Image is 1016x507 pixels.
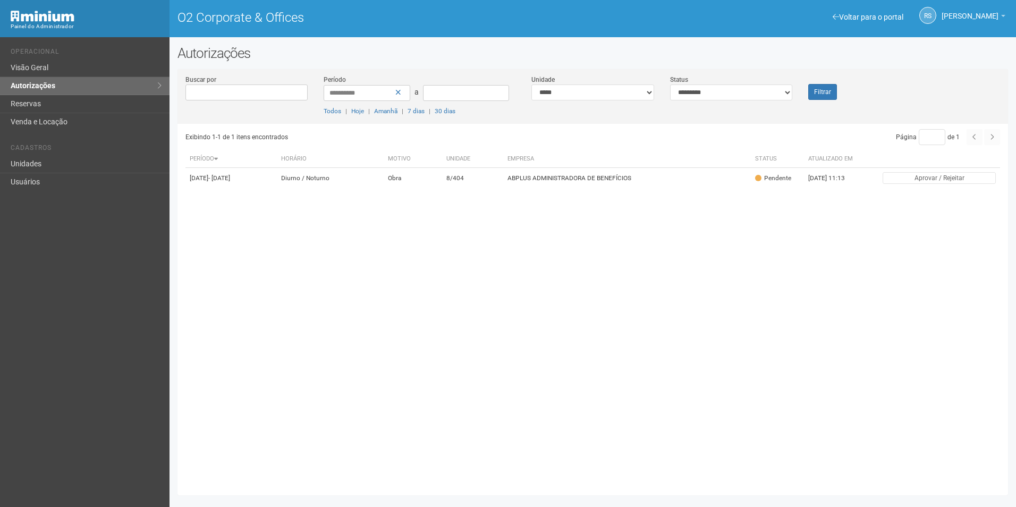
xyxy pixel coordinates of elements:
[408,107,425,115] a: 7 dias
[414,88,419,96] span: a
[804,168,862,189] td: [DATE] 11:13
[942,2,998,20] span: Rayssa Soares Ribeiro
[804,150,862,168] th: Atualizado em
[402,107,403,115] span: |
[345,107,347,115] span: |
[808,84,837,100] button: Filtrar
[384,150,443,168] th: Motivo
[324,75,346,84] label: Período
[442,168,503,189] td: 8/404
[503,150,751,168] th: Empresa
[324,107,341,115] a: Todos
[177,11,585,24] h1: O2 Corporate & Offices
[208,174,230,182] span: - [DATE]
[277,168,384,189] td: Diurno / Noturno
[919,7,936,24] a: RS
[883,172,996,184] button: Aprovar / Rejeitar
[896,133,960,141] span: Página de 1
[755,174,791,183] div: Pendente
[429,107,430,115] span: |
[185,150,277,168] th: Período
[368,107,370,115] span: |
[11,22,162,31] div: Painel do Administrador
[11,48,162,59] li: Operacional
[374,107,397,115] a: Amanhã
[531,75,555,84] label: Unidade
[11,144,162,155] li: Cadastros
[833,13,903,21] a: Voltar para o portal
[277,150,384,168] th: Horário
[435,107,455,115] a: 30 dias
[751,150,804,168] th: Status
[177,45,1008,61] h2: Autorizações
[942,13,1005,22] a: [PERSON_NAME]
[503,168,751,189] td: ABPLUS ADMINISTRADORA DE BENEFÍCIOS
[442,150,503,168] th: Unidade
[185,129,589,145] div: Exibindo 1-1 de 1 itens encontrados
[185,75,216,84] label: Buscar por
[384,168,443,189] td: Obra
[185,168,277,189] td: [DATE]
[670,75,688,84] label: Status
[351,107,364,115] a: Hoje
[11,11,74,22] img: Minium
